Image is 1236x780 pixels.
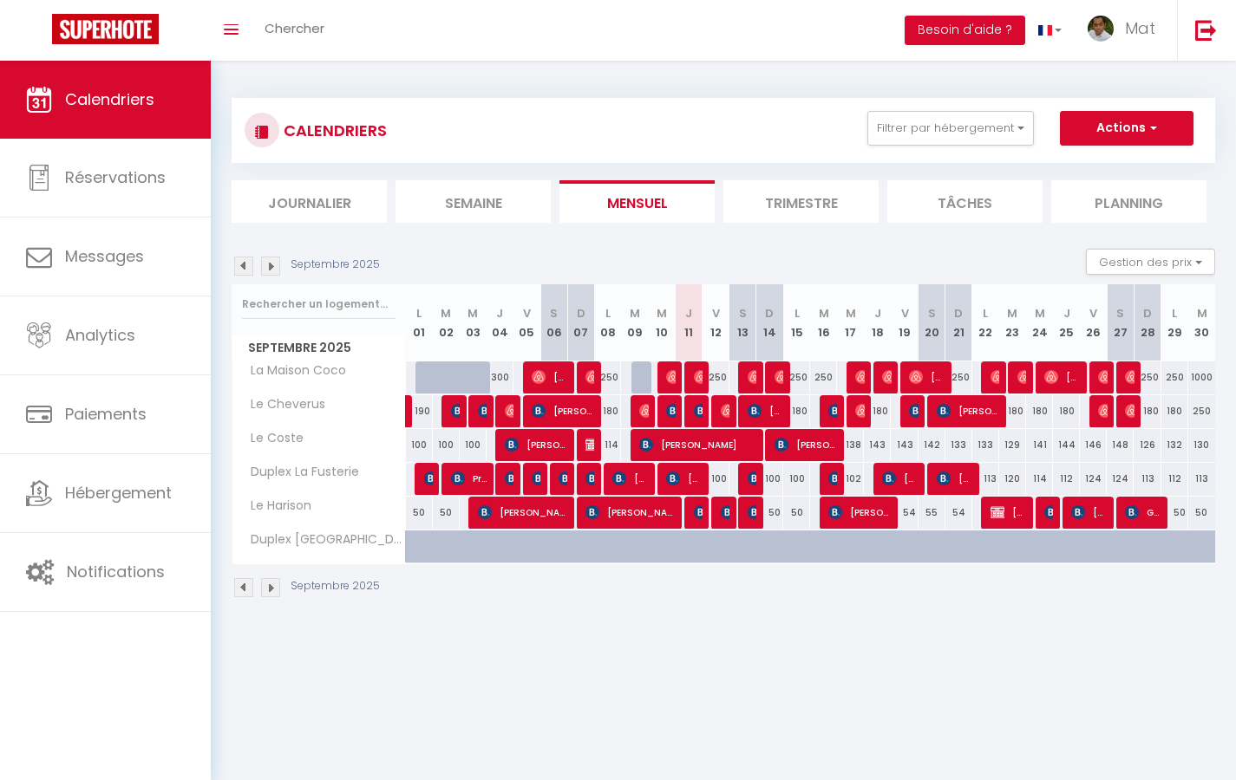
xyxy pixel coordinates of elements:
[756,463,783,495] div: 100
[666,394,675,427] span: [PERSON_NAME]
[639,428,755,461] span: [PERSON_NAME]
[505,428,567,461] span: [PERSON_NAME] [PERSON_NAME]
[1071,496,1107,529] span: [PERSON_NAME]
[505,462,513,495] span: Storm van Scherpenseel
[909,394,918,427] span: [PERSON_NAME]
[1161,284,1188,361] th: 29
[1172,305,1177,322] abbr: L
[1026,395,1053,427] div: 180
[1026,463,1053,495] div: 114
[1051,180,1207,223] li: Planning
[837,463,864,495] div: 102
[721,394,729,427] span: [PERSON_NAME]
[1080,429,1107,461] div: 146
[891,429,918,461] div: 143
[945,429,972,461] div: 133
[945,497,972,529] div: 54
[1026,429,1053,461] div: 141
[756,497,783,529] div: 50
[937,394,999,427] span: [PERSON_NAME]
[1188,497,1215,529] div: 50
[67,561,165,582] span: Notifications
[540,284,567,361] th: 06
[905,16,1025,45] button: Besoin d'aide ?
[919,497,945,529] div: 55
[694,496,703,529] span: [PERSON_NAME]
[523,305,531,322] abbr: V
[424,462,433,495] span: [PERSON_NAME]
[867,111,1034,146] button: Filtrer par hébergement
[828,394,837,427] span: [PERSON_NAME]
[983,305,988,322] abbr: L
[972,429,999,461] div: 133
[396,180,551,223] li: Semaine
[1188,284,1215,361] th: 30
[612,462,648,495] span: [PERSON_NAME]
[478,394,487,427] span: [PERSON_NAME]
[828,462,837,495] span: [PERSON_NAME]
[235,463,363,482] span: Duplex La Fusterie
[65,166,166,188] span: Réservations
[1044,361,1080,393] span: [PERSON_NAME]
[874,305,881,322] abbr: J
[1107,463,1134,495] div: 124
[65,324,135,346] span: Analytics
[676,284,703,361] th: 11
[639,394,648,427] span: [PERSON_NAME]
[1125,394,1134,427] span: Moulirath Yos
[433,284,460,361] th: 02
[1080,284,1107,361] th: 26
[1125,17,1155,39] span: Mat
[567,284,594,361] th: 07
[1026,284,1053,361] th: 24
[487,361,513,393] div: 300
[1053,284,1080,361] th: 25
[999,284,1026,361] th: 23
[468,305,478,322] abbr: M
[703,463,729,495] div: 100
[1063,305,1070,322] abbr: J
[594,361,621,393] div: 250
[765,305,774,322] abbr: D
[1188,429,1215,461] div: 130
[855,394,864,427] span: [PERSON_NAME]
[235,429,308,448] span: Le Coste
[887,180,1043,223] li: Tâches
[532,394,594,427] span: [PERSON_NAME]
[559,180,715,223] li: Mensuel
[945,361,972,393] div: 250
[232,335,405,361] span: Septembre 2025
[928,305,936,322] abbr: S
[748,361,756,393] span: [PERSON_NAME]
[901,305,909,322] abbr: V
[532,462,540,495] span: [PERSON_NAME]
[909,361,945,393] span: [PERSON_NAME] [PERSON_NAME]
[1060,111,1193,146] button: Actions
[585,496,675,529] span: [PERSON_NAME]
[242,289,396,320] input: Rechercher un logement...
[1098,394,1107,427] span: [PERSON_NAME]
[837,429,864,461] div: 138
[505,394,513,427] span: [PERSON_NAME]
[783,361,810,393] div: 250
[451,394,460,427] span: [PERSON_NAME]
[1089,305,1097,322] abbr: V
[532,361,567,393] span: [PERSON_NAME]
[65,403,147,425] span: Paiements
[756,284,783,361] th: 14
[460,284,487,361] th: 03
[1053,395,1080,427] div: 180
[775,361,783,393] span: [PERSON_NAME]
[550,305,558,322] abbr: S
[657,305,667,322] abbr: M
[991,361,999,393] span: [PERSON_NAME]
[1134,463,1161,495] div: 113
[406,497,433,529] div: 50
[783,284,810,361] th: 15
[65,88,154,110] span: Calendriers
[513,284,540,361] th: 05
[954,305,963,322] abbr: D
[819,305,829,322] abbr: M
[433,429,460,461] div: 100
[406,284,433,361] th: 01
